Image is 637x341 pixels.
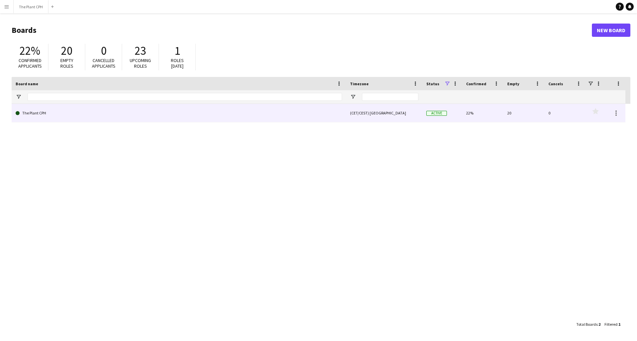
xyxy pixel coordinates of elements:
span: Upcoming roles [130,57,151,69]
input: Board name Filter Input [28,93,342,101]
span: 1 [175,43,180,58]
span: Empty [507,81,519,86]
span: 1 [618,322,620,327]
span: Confirmed [466,81,486,86]
a: The Plant CPH [16,104,342,122]
div: (CET/CEST) [GEOGRAPHIC_DATA] [346,104,422,122]
span: Roles [DATE] [171,57,184,69]
span: Total Boards [576,322,598,327]
span: 22% [20,43,40,58]
span: Cancelled applicants [92,57,115,69]
span: Timezone [350,81,369,86]
span: 23 [135,43,146,58]
span: 20 [61,43,72,58]
div: : [604,318,620,331]
button: The Plant CPH [14,0,48,13]
a: New Board [592,24,630,37]
button: Open Filter Menu [16,94,22,100]
span: 0 [101,43,106,58]
span: Confirmed applicants [18,57,42,69]
span: Status [426,81,439,86]
span: 2 [599,322,601,327]
div: 22% [462,104,503,122]
span: Board name [16,81,38,86]
span: Empty roles [60,57,73,69]
div: 20 [503,104,544,122]
div: 0 [544,104,586,122]
h1: Boards [12,25,592,35]
span: Active [426,111,447,116]
div: : [576,318,601,331]
button: Open Filter Menu [350,94,356,100]
span: Filtered [604,322,617,327]
span: Cancels [548,81,563,86]
input: Timezone Filter Input [362,93,418,101]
